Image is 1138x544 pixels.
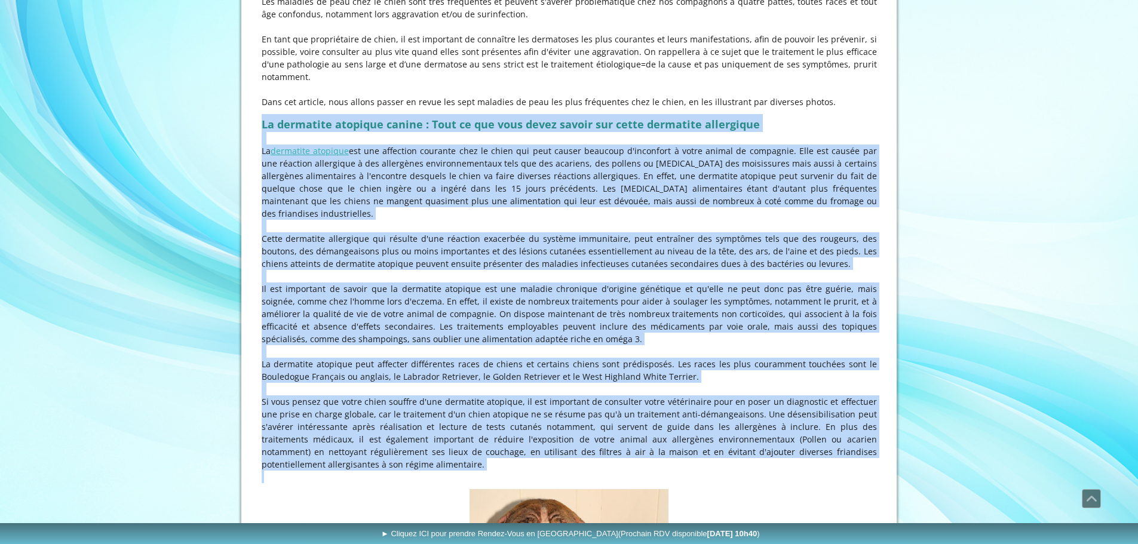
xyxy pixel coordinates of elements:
[262,33,877,83] p: En tant que propriétaire de chien, il est important de connaître les dermatoses les plus courante...
[262,358,877,383] p: La dermatite atopique peut affecter différentes races de chiens et certains chiens sont prédispos...
[1082,489,1101,508] a: Défiler vers le haut
[262,145,877,220] p: La est une affection courante chez le chien qui peut causer beaucoup d'inconfort à votre animal d...
[262,232,877,270] p: Cette dermatite allergique qui résulte d'une réaction exacerbée du système immunitaire, peut entr...
[381,529,760,538] span: ► Cliquez ICI pour prendre Rendez-Vous en [GEOGRAPHIC_DATA]
[1082,490,1100,508] span: Défiler vers le haut
[618,529,760,538] span: (Prochain RDV disponible )
[262,96,877,108] p: Dans cet article, nous allons passer en revue les sept maladies de peau les plus fréquentes chez ...
[707,529,757,538] b: [DATE] 10h40
[262,282,877,345] p: Il est important de savoir que la dermatite atopique est une maladie chronique d'origine génétiqu...
[271,145,349,156] a: dermatite atopique
[262,395,877,471] p: Si vous pensez que votre chien souffre d'une dermatite atopique, il est important de consulter vo...
[262,117,760,131] strong: La dermatite atopique canine : Tout ce que vous devez savoir sur cette dermatite allergique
